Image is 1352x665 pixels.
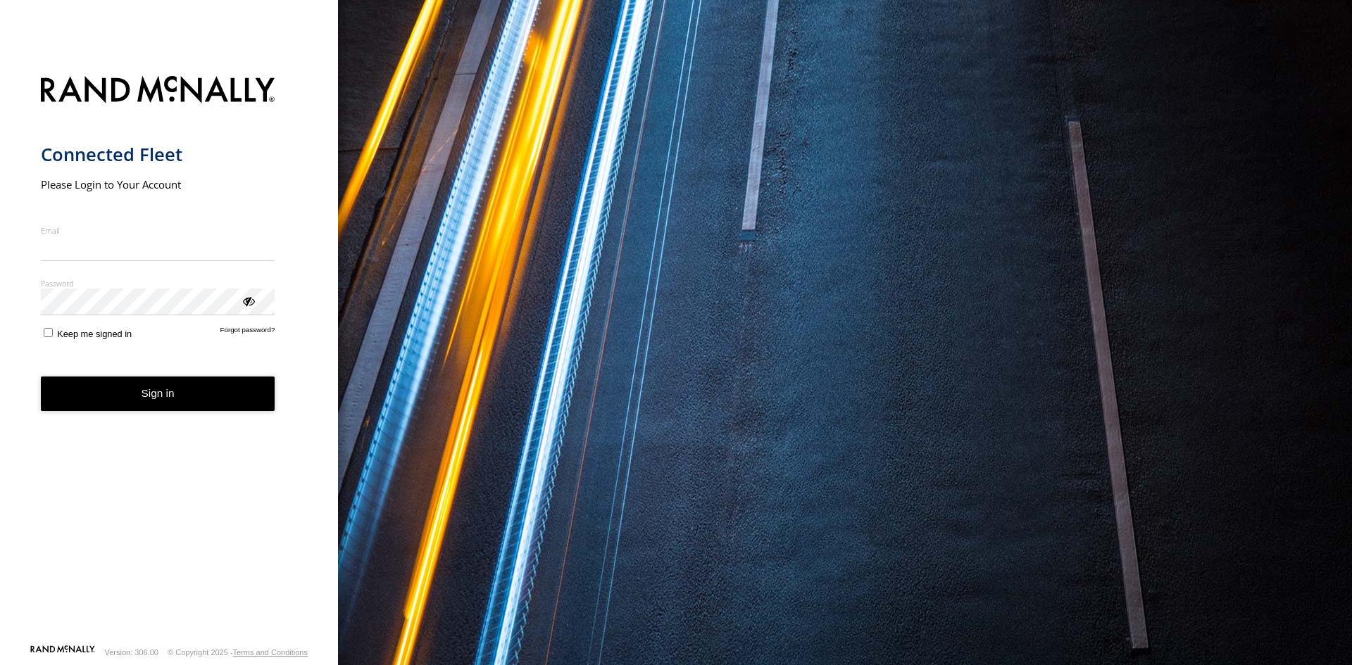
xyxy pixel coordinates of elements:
a: Visit our Website [30,645,95,659]
input: Keep me signed in [44,328,53,337]
button: Sign in [41,376,275,411]
label: Email [41,225,275,236]
div: Version: 306.00 [105,648,158,657]
div: © Copyright 2025 - [168,648,308,657]
form: main [41,68,298,644]
div: ViewPassword [241,293,255,308]
label: Password [41,278,275,289]
a: Forgot password? [220,326,275,339]
h2: Please Login to Your Account [41,177,275,191]
h1: Connected Fleet [41,143,275,166]
span: Keep me signed in [57,329,132,339]
a: Terms and Conditions [233,648,308,657]
img: Rand McNally [41,73,275,109]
